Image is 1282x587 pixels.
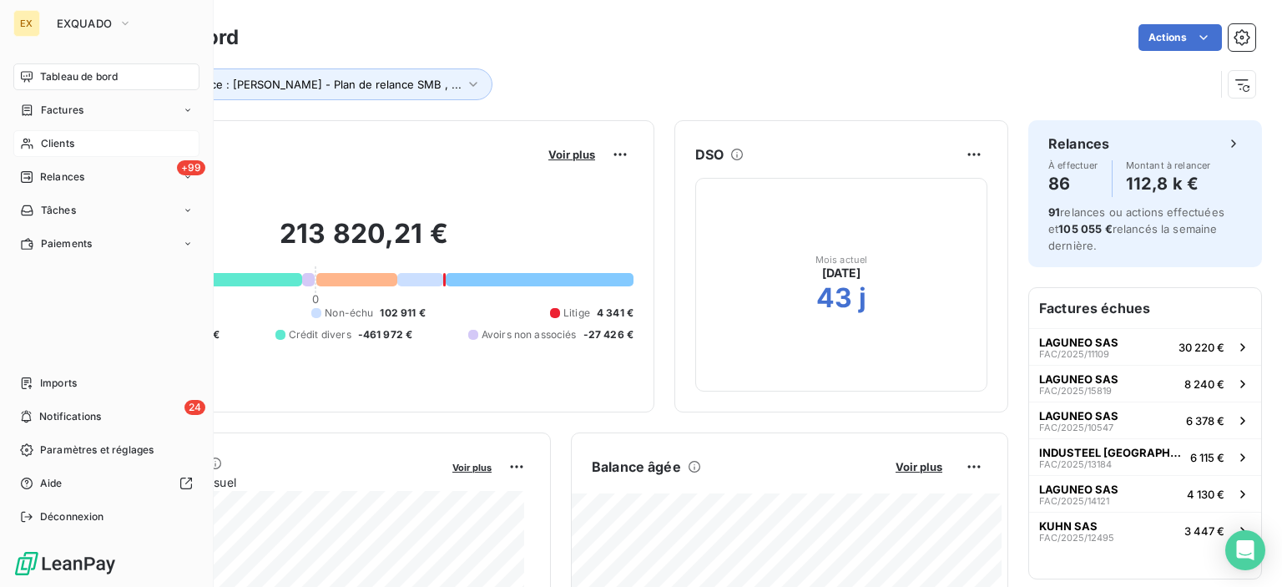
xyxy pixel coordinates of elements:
span: Montant à relancer [1126,160,1211,170]
span: Chiffre d'affaires mensuel [94,473,441,491]
span: Non-échu [325,306,373,321]
a: Aide [13,470,199,497]
h2: 213 820,21 € [94,217,633,267]
span: FAC/2025/13184 [1039,459,1112,469]
button: Voir plus [543,147,600,162]
span: 6 378 € [1186,414,1224,428]
span: Litige [563,306,590,321]
span: -461 972 € [358,327,413,342]
span: FAC/2025/10547 [1039,423,1113,433]
h6: Balance âgée [592,457,681,477]
h6: Relances [1048,134,1109,154]
button: LAGUNEO SASFAC/2025/141214 130 € [1029,475,1261,512]
span: Voir plus [896,460,942,473]
span: INDUSTEEL [GEOGRAPHIC_DATA] [1039,446,1184,459]
span: Plan de relance : [PERSON_NAME] - Plan de relance SMB , ... [143,78,462,91]
span: FAC/2025/11109 [1039,349,1109,359]
button: Voir plus [447,459,497,474]
span: Déconnexion [40,509,104,524]
span: FAC/2025/14121 [1039,496,1109,506]
span: 102 911 € [380,306,425,321]
h6: DSO [695,144,724,164]
span: +99 [177,160,205,175]
span: Avoirs non associés [482,327,577,342]
span: 4 130 € [1187,488,1224,501]
span: FAC/2025/12495 [1039,533,1114,543]
h6: Factures échues [1029,288,1261,328]
span: relances ou actions effectuées et relancés la semaine dernière. [1048,205,1224,252]
button: Plan de relance : [PERSON_NAME] - Plan de relance SMB , ... [119,68,492,100]
span: 0 [312,292,319,306]
h2: 43 [816,281,852,315]
button: Voir plus [891,459,947,474]
span: 6 115 € [1190,451,1224,464]
span: LAGUNEO SAS [1039,336,1118,349]
h2: j [859,281,866,315]
span: Paiements [41,236,92,251]
span: Factures [41,103,83,118]
span: LAGUNEO SAS [1039,372,1118,386]
div: EX [13,10,40,37]
span: Clients [41,136,74,151]
span: Notifications [39,409,101,424]
span: 30 220 € [1179,341,1224,354]
span: 3 447 € [1184,524,1224,538]
span: Aide [40,476,63,491]
span: Mois actuel [815,255,868,265]
button: LAGUNEO SASFAC/2025/105476 378 € [1029,402,1261,438]
span: -27 426 € [583,327,633,342]
span: 24 [184,400,205,415]
span: KUHN SAS [1039,519,1098,533]
button: Actions [1138,24,1222,51]
span: À effectuer [1048,160,1098,170]
button: KUHN SASFAC/2025/124953 447 € [1029,512,1261,549]
span: 8 240 € [1184,377,1224,391]
button: LAGUNEO SASFAC/2025/158198 240 € [1029,365,1261,402]
span: 91 [1048,205,1060,219]
span: Tableau de bord [40,69,118,84]
button: LAGUNEO SASFAC/2025/1110930 220 € [1029,328,1261,365]
span: Tâches [41,203,76,218]
span: FAC/2025/15819 [1039,386,1112,396]
span: Voir plus [452,462,492,473]
span: EXQUADO [57,17,112,30]
span: Voir plus [548,148,595,161]
span: LAGUNEO SAS [1039,483,1118,496]
span: 4 341 € [597,306,633,321]
button: INDUSTEEL [GEOGRAPHIC_DATA]FAC/2025/131846 115 € [1029,438,1261,475]
h4: 86 [1048,170,1098,197]
span: Imports [40,376,77,391]
span: 105 055 € [1058,222,1112,235]
h4: 112,8 k € [1126,170,1211,197]
div: Open Intercom Messenger [1225,530,1265,570]
span: Relances [40,170,84,185]
img: Logo LeanPay [13,550,117,577]
span: Paramètres et réglages [40,443,154,458]
span: [DATE] [822,265,861,281]
span: LAGUNEO SAS [1039,409,1118,423]
span: Crédit divers [289,327,351,342]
